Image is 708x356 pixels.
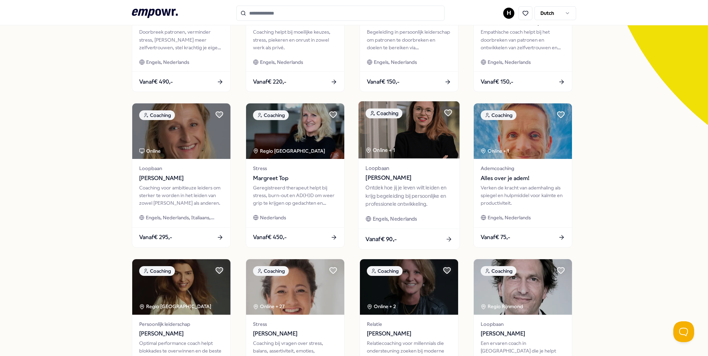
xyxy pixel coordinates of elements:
[503,8,514,19] button: H
[246,103,345,247] a: package imageCoachingRegio [GEOGRAPHIC_DATA] StressMargreet TopGeregistreerd therapeut helpt bij ...
[253,320,337,328] span: Stress
[374,58,417,66] span: Engels, Nederlands
[488,214,531,221] span: Engels, Nederlands
[481,184,565,207] div: Verken de kracht van ademhaling als spiegel en hulpmiddel voor kalmte en productiviteit.
[253,28,337,51] div: Coaching helpt bij moeilijke keuzes, stress, piekeren en onrust in zowel werk als privé.
[359,101,460,159] img: package image
[481,320,565,328] span: Loopbaan
[481,266,516,276] div: Coaching
[139,110,175,120] div: Coaching
[139,303,212,310] div: Regio [GEOGRAPHIC_DATA]
[474,103,572,159] img: package image
[481,77,513,86] span: Vanaf € 150,-
[146,214,224,221] span: Engels, Nederlands, Italiaans, Zweeds
[481,28,565,51] div: Empathische coach helpt bij het doorbreken van patronen en ontwikkelen van zelfvertrouwen en inne...
[481,110,516,120] div: Coaching
[365,146,395,154] div: Online + 1
[139,329,224,338] span: [PERSON_NAME]
[253,303,285,310] div: Online + 27
[367,303,396,310] div: Online + 2
[473,103,572,247] a: package imageCoachingOnline + 1AdemcoachingAlles over je adem!Verken de kracht van ademhaling als...
[139,147,161,155] div: Online
[481,233,510,242] span: Vanaf € 75,-
[139,28,224,51] div: Doorbreek patronen, verminder stress, [PERSON_NAME] meer zelfvertrouwen, stel krachtig je eigen g...
[253,233,287,242] span: Vanaf € 450,-
[365,184,452,208] div: Ontdek hoe jij je leven wilt leiden en krijg begeleiding bij persoonlijke en professionele ontwik...
[146,58,189,66] span: Engels, Nederlands
[253,329,337,338] span: [PERSON_NAME]
[132,103,231,247] a: package imageCoachingOnlineLoopbaan[PERSON_NAME]Coaching voor ambitieuze leiders om sterker te wo...
[260,58,303,66] span: Engels, Nederlands
[365,109,402,119] div: Coaching
[365,235,397,244] span: Vanaf € 90,-
[253,147,326,155] div: Regio [GEOGRAPHIC_DATA]
[260,214,286,221] span: Nederlands
[246,259,344,315] img: package image
[481,164,565,172] span: Ademcoaching
[365,164,452,172] span: Loopbaan
[236,6,445,21] input: Search for products, categories or subcategories
[481,147,509,155] div: Online + 1
[367,329,451,338] span: [PERSON_NAME]
[139,266,175,276] div: Coaching
[139,174,224,183] span: [PERSON_NAME]
[367,320,451,328] span: Relatie
[253,77,286,86] span: Vanaf € 220,-
[132,103,230,159] img: package image
[358,101,460,250] a: package imageCoachingOnline + 1Loopbaan[PERSON_NAME]Ontdek hoe jij je leven wilt leiden en krijg ...
[246,103,344,159] img: package image
[360,259,458,315] img: package image
[132,259,230,315] img: package image
[253,110,289,120] div: Coaching
[139,164,224,172] span: Loopbaan
[253,266,289,276] div: Coaching
[673,321,694,342] iframe: Help Scout Beacon - Open
[367,28,451,51] div: Begeleiding in persoonlijk leiderschap om patronen te doorbreken en doelen te bereiken via bewust...
[481,303,524,310] div: Regio Rijnmond
[139,233,172,242] span: Vanaf € 295,-
[474,259,572,315] img: package image
[139,320,224,328] span: Persoonlijk leiderschap
[139,184,224,207] div: Coaching voor ambitieuze leiders om sterker te worden in het leiden van zowel [PERSON_NAME] als a...
[488,58,531,66] span: Engels, Nederlands
[367,266,403,276] div: Coaching
[139,77,173,86] span: Vanaf € 490,-
[253,184,337,207] div: Geregistreerd therapeut helpt bij stress, burn-out en AD(H)D om weer grip te krijgen op gedachten...
[481,329,565,338] span: [PERSON_NAME]
[367,77,399,86] span: Vanaf € 150,-
[373,215,417,223] span: Engels, Nederlands
[481,174,565,183] span: Alles over je adem!
[365,173,452,183] span: [PERSON_NAME]
[253,164,337,172] span: Stress
[253,174,337,183] span: Margreet Top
